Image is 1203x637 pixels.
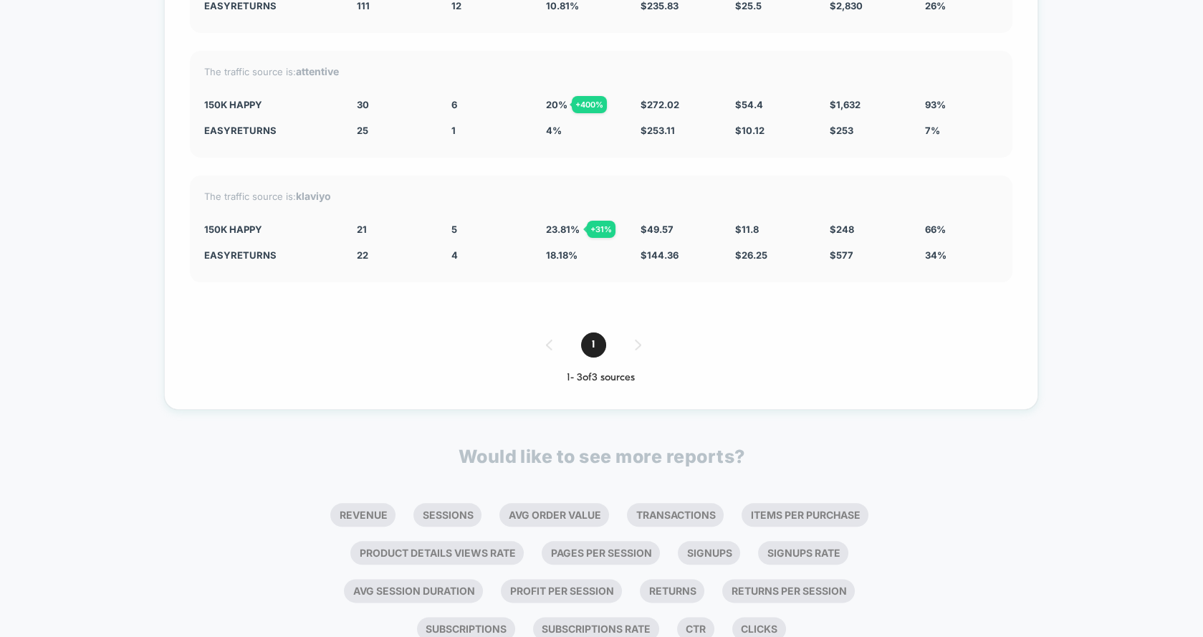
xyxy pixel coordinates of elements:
[924,125,997,136] div: 7%
[204,224,336,235] div: 150k Happy
[924,249,997,261] div: 34%
[546,99,567,110] span: 20 %
[830,249,853,261] span: $ 577
[501,579,622,603] li: Profit Per Session
[357,99,369,110] span: 30
[722,579,855,603] li: Returns Per Session
[357,125,368,136] span: 25
[204,249,336,261] div: EasyReturns
[735,125,765,136] span: $ 10.12
[641,99,679,110] span: $ 272.02
[296,65,339,77] strong: attentive
[204,99,336,110] div: 150k Happy
[499,503,609,527] li: Avg Order Value
[735,249,767,261] span: $ 26.25
[459,446,745,467] p: Would like to see more reports?
[742,503,868,527] li: Items Per Purchase
[204,190,998,202] div: The traffic source is:
[758,541,848,565] li: Signups Rate
[641,249,679,261] span: $ 144.36
[296,190,331,202] strong: klaviyo
[641,125,675,136] span: $ 253.11
[830,224,854,235] span: $ 248
[204,125,336,136] div: EasyReturns
[572,96,607,113] div: + 400 %
[451,224,457,235] span: 5
[451,99,457,110] span: 6
[924,224,997,235] div: 66%
[330,503,396,527] li: Revenue
[627,503,724,527] li: Transactions
[413,503,481,527] li: Sessions
[357,224,367,235] span: 21
[678,541,740,565] li: Signups
[357,249,368,261] span: 22
[830,125,853,136] span: $ 253
[451,125,456,136] span: 1
[830,99,861,110] span: $ 1,632
[581,332,606,358] span: 1
[546,125,562,136] span: 4 %
[344,579,483,603] li: Avg Session Duration
[640,579,704,603] li: Returns
[546,224,580,235] span: 23.81 %
[542,541,660,565] li: Pages Per Session
[587,221,615,238] div: + 31 %
[924,99,997,110] div: 93%
[735,99,763,110] span: $ 54.4
[350,541,524,565] li: Product Details Views Rate
[546,249,577,261] span: 18.18 %
[190,372,1012,384] div: 1 - 3 of 3 sources
[451,249,458,261] span: 4
[641,224,674,235] span: $ 49.57
[204,65,998,77] div: The traffic source is:
[735,224,759,235] span: $ 11.8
